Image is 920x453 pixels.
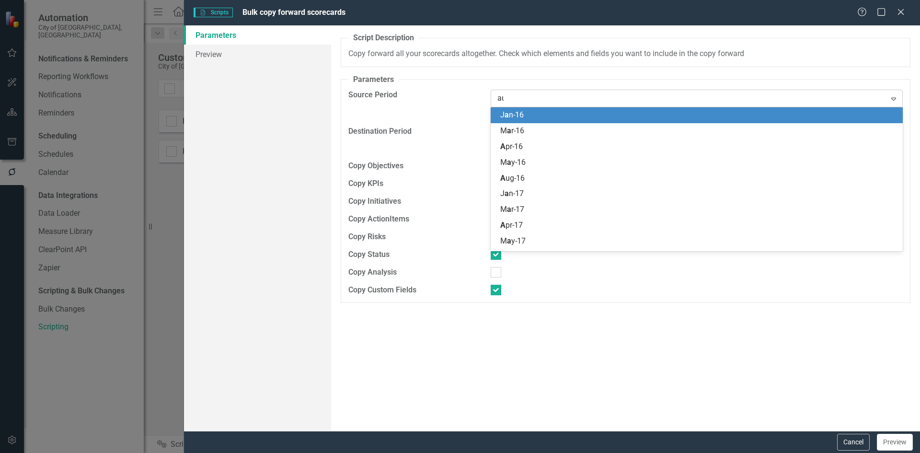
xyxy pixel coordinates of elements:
[505,110,509,119] span: a
[500,221,523,230] span: pr-17
[500,236,526,245] span: M y-17
[500,126,524,135] span: M r-16
[500,110,524,119] span: J n-16
[348,232,483,243] label: Copy Risks
[348,214,483,225] label: Copy ActionItems
[500,205,524,214] span: M r-17
[500,174,525,183] span: ug-16
[348,196,483,207] label: Copy Initiatives
[500,158,526,167] span: M y-16
[348,74,399,85] legend: Parameters
[348,249,483,260] label: Copy Status
[500,142,523,151] span: pr-16
[500,221,506,230] span: A
[348,161,483,172] label: Copy Objectives
[348,285,483,296] label: Copy Custom Fields
[500,174,506,183] span: A
[507,205,511,214] span: a
[184,45,331,64] a: Preview
[348,267,483,278] label: Copy Analysis
[507,158,511,167] span: a
[507,236,511,245] span: a
[194,8,233,17] span: Scripts
[348,178,483,189] label: Copy KPIs
[500,142,506,151] span: A
[837,434,870,451] button: Cancel
[341,33,910,67] fieldset: Copy forward all your scorecards altogether. Check which elements and fields you want to include ...
[505,189,509,198] span: a
[348,126,483,137] label: Destination Period
[877,434,913,451] button: Preview
[242,8,345,17] span: Bulk copy forward scorecards
[500,189,524,198] span: J n-17
[348,33,419,44] legend: Script Description
[348,90,483,101] label: Source Period
[184,25,331,45] a: Parameters
[507,126,511,135] span: a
